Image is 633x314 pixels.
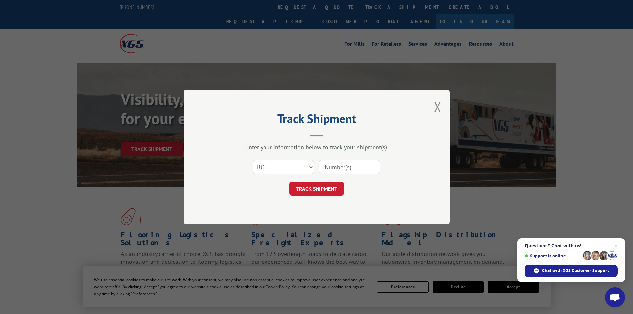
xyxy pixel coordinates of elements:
[542,268,609,274] span: Chat with XGS Customer Support
[319,160,380,174] input: Number(s)
[217,114,416,127] h2: Track Shipment
[525,253,580,258] span: Support is online
[289,182,344,196] button: TRACK SHIPMENT
[605,287,625,307] div: Open chat
[525,243,618,248] span: Questions? Chat with us!
[217,143,416,151] div: Enter your information below to track your shipment(s).
[434,98,441,116] button: Close modal
[612,242,620,250] span: Close chat
[525,265,618,277] div: Chat with XGS Customer Support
